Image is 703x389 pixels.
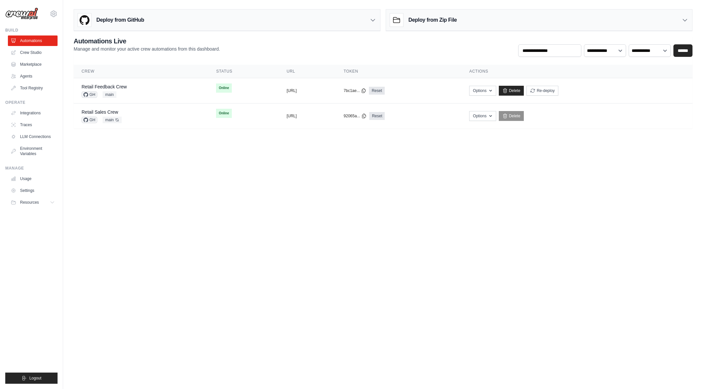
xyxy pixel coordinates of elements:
span: Resources [20,200,39,205]
a: Automations [8,35,58,46]
a: Settings [8,185,58,196]
span: Online [216,83,231,93]
a: Usage [8,173,58,184]
button: Options [469,111,496,121]
a: Agents [8,71,58,81]
span: main [103,117,122,123]
a: Crew Studio [8,47,58,58]
span: GH [82,91,97,98]
a: Traces [8,120,58,130]
button: 7bc1ae... [344,88,366,93]
span: Logout [29,376,41,381]
div: Build [5,28,58,33]
h3: Deploy from Zip File [408,16,457,24]
p: Manage and monitor your active crew automations from this dashboard. [74,46,220,52]
button: Options [469,86,496,96]
th: Crew [74,65,208,78]
button: Logout [5,373,58,384]
th: Status [208,65,279,78]
span: Online [216,109,231,118]
h2: Automations Live [74,36,220,46]
a: Integrations [8,108,58,118]
img: Logo [5,8,38,20]
a: LLM Connections [8,131,58,142]
th: Token [336,65,461,78]
a: Delete [499,86,524,96]
a: Reset [369,87,384,95]
button: Re-deploy [526,86,558,96]
a: Marketplace [8,59,58,70]
div: Operate [5,100,58,105]
button: 92065a... [344,113,367,119]
th: URL [279,65,336,78]
th: Actions [461,65,692,78]
a: Reset [369,112,385,120]
a: Tool Registry [8,83,58,93]
a: Retail Feedback Crew [82,84,127,89]
h3: Deploy from GitHub [96,16,144,24]
a: Retail Sales Crew [82,109,118,115]
a: Environment Variables [8,143,58,159]
button: Resources [8,197,58,208]
div: Manage [5,166,58,171]
span: main [103,91,116,98]
a: Delete [499,111,524,121]
img: GitHub Logo [78,13,91,27]
span: GH [82,117,97,123]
